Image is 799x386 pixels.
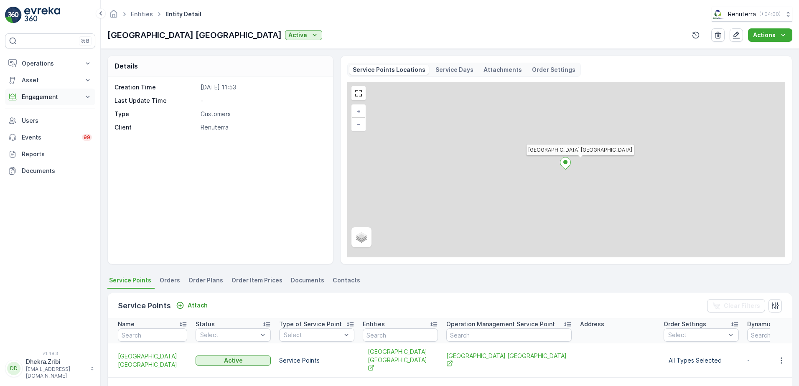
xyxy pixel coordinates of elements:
[664,320,706,328] p: Order Settings
[669,356,734,365] p: All Types Selected
[22,117,92,125] p: Users
[22,167,92,175] p: Documents
[188,301,208,310] p: Attach
[201,83,324,91] p: [DATE] 11:53
[115,61,138,71] p: Details
[160,276,180,284] span: Orders
[118,352,187,369] a: Sheikh Khalifa Hospital Fujairah
[748,28,792,42] button: Actions
[363,328,438,342] input: Search
[275,343,359,378] td: Service Points
[712,10,725,19] img: Screenshot_2024-07-26_at_13.33.01.png
[188,276,223,284] span: Order Plans
[368,348,433,373] span: [GEOGRAPHIC_DATA] [GEOGRAPHIC_DATA]
[84,134,90,141] p: 99
[201,110,324,118] p: Customers
[483,66,522,74] p: Attachments
[747,320,792,328] p: Dynamics SP ID
[279,320,342,328] p: Type of Service Point
[115,110,197,118] p: Type
[7,362,20,375] div: DD
[118,352,187,369] span: [GEOGRAPHIC_DATA] [GEOGRAPHIC_DATA]
[357,120,361,127] span: −
[201,96,324,105] p: -
[5,163,95,179] a: Documents
[446,320,555,328] p: Operation Management Service Point
[446,352,572,369] span: [GEOGRAPHIC_DATA] [GEOGRAPHIC_DATA]
[224,356,243,365] p: Active
[109,276,151,284] span: Service Points
[201,123,324,132] p: Renuterra
[115,83,197,91] p: Creation Time
[712,7,792,22] button: Renuterra(+04:00)
[196,320,215,328] p: Status
[759,11,781,18] p: ( +04:00 )
[532,66,575,74] p: Order Settings
[446,328,572,342] input: Search
[22,133,77,142] p: Events
[118,328,187,342] input: Search
[5,129,95,146] a: Events99
[353,66,425,74] p: Service Points Locations
[173,300,211,310] button: Attach
[164,10,203,18] span: Entity Detail
[109,13,118,20] a: Homepage
[22,76,79,84] p: Asset
[5,112,95,129] a: Users
[131,10,153,18] a: Entities
[24,7,60,23] img: logo_light-DOdMpM7g.png
[200,331,258,339] p: Select
[232,276,282,284] span: Order Item Prices
[22,93,79,101] p: Engagement
[363,320,385,328] p: Entities
[118,320,135,328] p: Name
[446,352,572,369] a: Sheikh Khalifa Hospital Fujairah
[5,358,95,379] button: DDDhekra.Zribi[EMAIL_ADDRESS][DOMAIN_NAME]
[368,348,433,373] a: Sheikh Khalifa Hospital Fujairah
[81,38,89,44] p: ⌘B
[118,300,171,312] p: Service Points
[115,123,197,132] p: Client
[288,31,307,39] p: Active
[724,302,760,310] p: Clear Filters
[107,29,282,41] p: [GEOGRAPHIC_DATA] [GEOGRAPHIC_DATA]
[5,146,95,163] a: Reports
[5,72,95,89] button: Asset
[22,59,79,68] p: Operations
[5,55,95,72] button: Operations
[333,276,360,284] span: Contacts
[5,89,95,105] button: Engagement
[580,320,604,328] p: Address
[352,228,371,246] a: Layers
[357,108,361,115] span: +
[435,66,473,74] p: Service Days
[284,331,341,339] p: Select
[22,150,92,158] p: Reports
[5,7,22,23] img: logo
[196,356,271,366] button: Active
[5,351,95,356] span: v 1.49.3
[115,96,197,105] p: Last Update Time
[26,366,86,379] p: [EMAIL_ADDRESS][DOMAIN_NAME]
[728,10,756,18] p: Renuterra
[753,31,776,39] p: Actions
[285,30,322,40] button: Active
[291,276,324,284] span: Documents
[707,299,765,312] button: Clear Filters
[668,331,726,339] p: Select
[26,358,86,366] p: Dhekra.Zribi
[352,118,365,130] a: Zoom Out
[352,87,365,99] a: View Fullscreen
[352,105,365,118] a: Zoom In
